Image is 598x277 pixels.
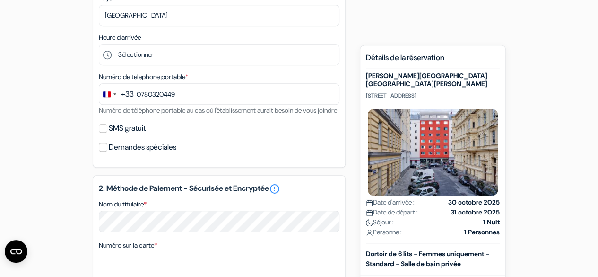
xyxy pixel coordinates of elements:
img: moon.svg [366,219,373,226]
strong: 31 octobre 2025 [451,207,500,217]
h5: Détails de la réservation [366,53,500,68]
input: 6 12 34 56 78 [99,83,339,105]
label: Nom du titulaire [99,199,147,209]
span: Séjour : [366,217,394,227]
label: Heure d'arrivée [99,33,141,43]
div: +33 [121,89,134,100]
button: Open CMP widget [5,240,27,263]
strong: 30 octobre 2025 [448,197,500,207]
p: [STREET_ADDRESS] [366,92,500,99]
label: SMS gratuit [109,122,146,135]
span: Date d'arrivée : [366,197,415,207]
span: Personne : [366,227,402,237]
strong: 1 Nuit [483,217,500,227]
img: user_icon.svg [366,229,373,236]
span: Date de départ : [366,207,418,217]
a: error_outline [269,183,280,195]
img: calendar.svg [366,209,373,216]
label: Numéro de telephone portable [99,72,188,82]
h5: [PERSON_NAME][GEOGRAPHIC_DATA] [GEOGRAPHIC_DATA][PERSON_NAME] [366,72,500,88]
label: Numéro sur la carte [99,241,157,250]
img: calendar.svg [366,199,373,206]
small: Numéro de téléphone portable au cas où l'établissement aurait besoin de vous joindre [99,106,337,115]
button: Change country, selected France (+33) [99,84,134,104]
strong: 1 Personnes [464,227,500,237]
label: Demandes spéciales [109,141,176,154]
b: Dortoir de 6 lits - Femmes uniquement - Standard - Salle de bain privée [366,250,489,268]
h5: 2. Méthode de Paiement - Sécurisée et Encryptée [99,183,339,195]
